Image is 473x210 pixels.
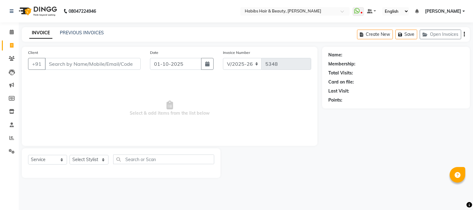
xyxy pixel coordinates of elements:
img: logo [16,2,59,20]
iframe: chat widget [447,185,467,204]
input: Search or Scan [113,155,214,164]
button: Save [395,30,417,39]
label: Date [150,50,158,55]
label: Client [28,50,38,55]
label: Invoice Number [223,50,250,55]
div: Last Visit: [328,88,349,94]
button: +91 [28,58,46,70]
button: Create New [357,30,393,39]
a: PREVIOUS INVOICES [60,30,104,36]
a: INVOICE [29,27,52,39]
span: [PERSON_NAME] [425,8,461,15]
input: Search by Name/Mobile/Email/Code [45,58,141,70]
b: 08047224946 [69,2,96,20]
div: Membership: [328,61,355,67]
div: Total Visits: [328,70,353,76]
button: Open Invoices [420,30,461,39]
div: Card on file: [328,79,354,85]
span: Select & add items from the list below [28,77,311,140]
div: Name: [328,52,342,58]
div: Points: [328,97,342,103]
